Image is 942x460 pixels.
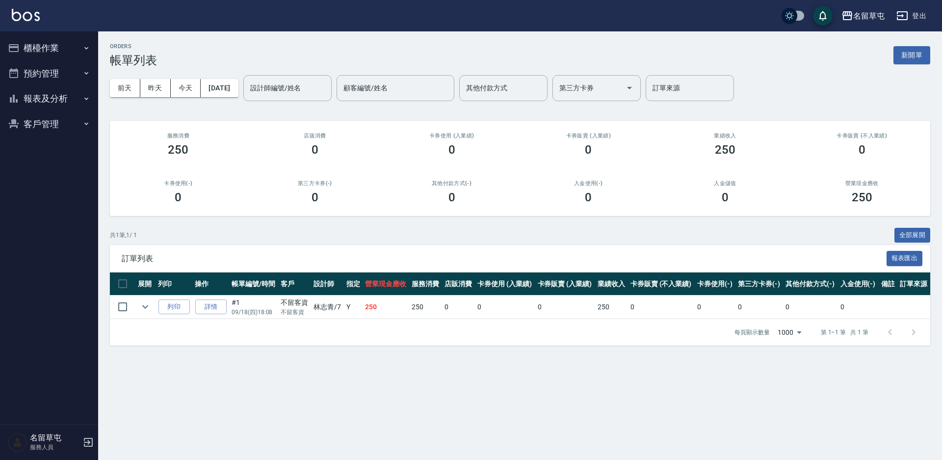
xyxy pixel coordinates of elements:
div: 不留客資 [281,298,309,308]
button: 名留草屯 [837,6,889,26]
h2: 卡券使用 (入業績) [395,133,508,139]
h3: 0 [448,190,455,204]
td: 0 [735,296,783,319]
button: save [813,6,833,26]
td: 250 [363,296,409,319]
h2: 卡券使用(-) [122,180,235,187]
p: 09/18 (四) 18:08 [232,308,276,317]
th: 客戶 [278,272,311,296]
th: 設計師 [311,272,344,296]
th: 卡券販賣 (不入業績) [628,272,695,296]
h2: 卡券販賣 (入業績) [532,133,645,139]
th: 備註 [879,272,898,296]
h2: 入金儲值 [669,180,782,187]
th: 營業現金應收 [363,272,409,296]
button: [DATE] [201,79,238,97]
th: 第三方卡券(-) [735,272,783,296]
div: 名留草屯 [853,10,885,22]
th: 卡券販賣 (入業績) [535,272,595,296]
button: 今天 [171,79,201,97]
button: 櫃檯作業 [4,35,94,61]
td: 0 [535,296,595,319]
h2: 店販消費 [259,133,372,139]
h3: 0 [585,190,592,204]
a: 新開單 [893,50,930,59]
td: 250 [595,296,628,319]
span: 訂單列表 [122,254,887,264]
h3: 0 [722,190,729,204]
th: 入金使用(-) [838,272,879,296]
td: 0 [695,296,735,319]
h3: 0 [859,143,865,157]
h2: ORDERS [110,43,157,50]
th: 訂單來源 [897,272,930,296]
th: 列印 [156,272,192,296]
button: expand row [138,299,153,314]
button: 全部展開 [894,228,931,243]
td: Y [344,296,363,319]
a: 報表匯出 [887,253,923,263]
h3: 服務消費 [122,133,235,139]
button: 登出 [892,7,930,25]
div: 1000 [774,319,805,346]
td: 0 [442,296,475,319]
h3: 250 [852,190,872,204]
button: 報表及分析 [4,86,94,111]
button: 新開單 [893,46,930,64]
th: 業績收入 [595,272,628,296]
a: 詳情 [195,299,227,315]
h2: 入金使用(-) [532,180,645,187]
th: 卡券使用 (入業績) [475,272,535,296]
th: 帳單編號/時間 [229,272,278,296]
th: 卡券使用(-) [695,272,735,296]
td: 0 [838,296,879,319]
th: 操作 [192,272,229,296]
th: 指定 [344,272,363,296]
td: 250 [409,296,442,319]
h2: 卡券販賣 (不入業績) [805,133,918,139]
h3: 0 [312,190,318,204]
h5: 名留草屯 [30,433,80,443]
td: 0 [628,296,695,319]
td: #1 [229,296,278,319]
h2: 第三方卡券(-) [259,180,372,187]
p: 每頁顯示數量 [734,328,770,337]
button: Open [622,80,637,96]
img: Logo [12,9,40,21]
p: 第 1–1 筆 共 1 筆 [821,328,868,337]
h3: 0 [448,143,455,157]
h3: 0 [312,143,318,157]
button: 昨天 [140,79,171,97]
td: 林志青 /7 [311,296,344,319]
td: 0 [475,296,535,319]
button: 客戶管理 [4,111,94,137]
button: 報表匯出 [887,251,923,266]
th: 店販消費 [442,272,475,296]
button: 預約管理 [4,61,94,86]
p: 共 1 筆, 1 / 1 [110,231,137,240]
th: 其他付款方式(-) [783,272,837,296]
td: 0 [783,296,837,319]
th: 服務消費 [409,272,442,296]
h3: 0 [585,143,592,157]
h3: 250 [715,143,735,157]
h2: 其他付款方式(-) [395,180,508,187]
button: 列印 [158,299,190,315]
th: 展開 [135,272,156,296]
p: 服務人員 [30,443,80,452]
button: 前天 [110,79,140,97]
p: 不留客資 [281,308,309,317]
img: Person [8,433,27,452]
h3: 0 [175,190,182,204]
h3: 帳單列表 [110,54,157,67]
h3: 250 [168,143,188,157]
h2: 業績收入 [669,133,782,139]
h2: 營業現金應收 [805,180,918,187]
